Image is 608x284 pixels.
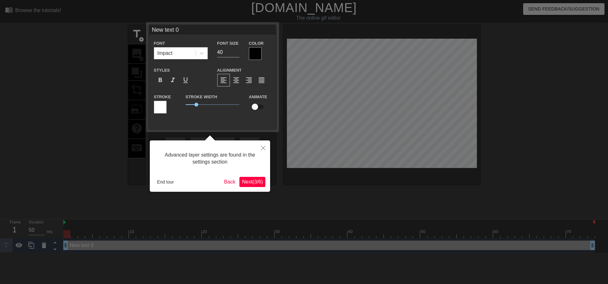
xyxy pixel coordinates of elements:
[242,179,263,184] span: Next ( 3 / 6 )
[155,145,265,172] div: Advanced layer settings are found in the settings section
[155,177,176,187] button: End tour
[256,140,270,155] button: Close
[222,177,238,187] button: Back
[239,177,265,187] button: Next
